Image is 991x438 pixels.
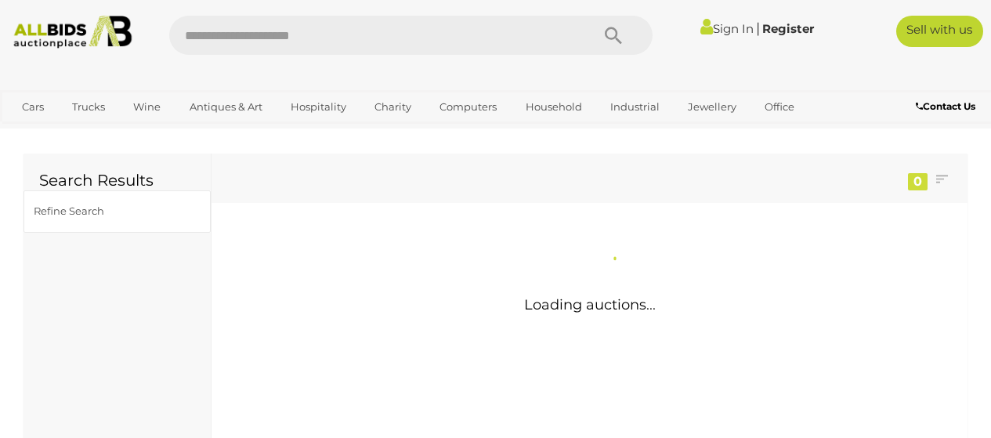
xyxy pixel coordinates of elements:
[34,202,163,220] div: Refine Search
[7,16,138,49] img: Allbids.com.au
[364,94,421,120] a: Charity
[754,94,805,120] a: Office
[678,94,747,120] a: Jewellery
[574,16,653,55] button: Search
[600,94,670,120] a: Industrial
[123,94,171,120] a: Wine
[762,21,814,36] a: Register
[756,20,760,37] span: |
[700,21,754,36] a: Sign In
[429,94,507,120] a: Computers
[62,94,115,120] a: Trucks
[12,120,64,146] a: Sports
[916,98,979,115] a: Contact Us
[179,94,273,120] a: Antiques & Art
[72,120,204,146] a: [GEOGRAPHIC_DATA]
[280,94,356,120] a: Hospitality
[12,94,54,120] a: Cars
[515,94,592,120] a: Household
[39,172,195,189] h2: Search Results
[896,16,983,47] a: Sell with us
[916,100,975,112] b: Contact Us
[524,296,656,313] span: Loading auctions...
[908,173,928,190] div: 0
